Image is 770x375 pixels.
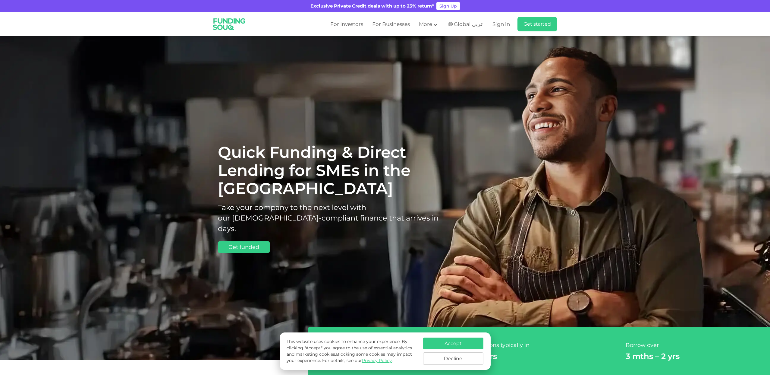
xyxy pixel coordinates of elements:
[623,342,760,348] div: Borrow over
[322,358,393,363] span: For details, see our .
[491,19,510,29] a: Sign in
[287,338,417,364] p: This website uses cookies to enhance your experience. By clicking "Accept," you agree to the use ...
[470,342,607,348] div: Decisions typically in
[523,21,551,27] span: Get started
[209,13,250,35] img: Logo
[218,241,270,253] a: Get funded
[218,143,453,198] h1: Quick Funding & Direct Lending for SMEs in the [GEOGRAPHIC_DATA]
[448,22,453,26] img: SA Flag
[423,338,483,349] button: Accept
[218,202,453,234] h2: Take your company to the next level with our [DEMOGRAPHIC_DATA]-compliant finance that arrives in...
[287,351,412,363] span: Blocking some cookies may impact your experience.
[362,358,392,363] a: Privacy Policy
[419,21,432,27] span: More
[310,3,434,10] div: Exclusive Private Credit deals with up to 23% return*
[371,19,411,29] a: For Businesses
[623,351,760,361] div: 3 mths – 2 yrs
[470,351,607,361] div: 72 hrs
[329,19,365,29] a: For Investors
[454,21,483,28] span: Global عربي
[492,21,510,27] span: Sign in
[423,352,483,365] button: Decline
[436,2,460,10] a: Sign Up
